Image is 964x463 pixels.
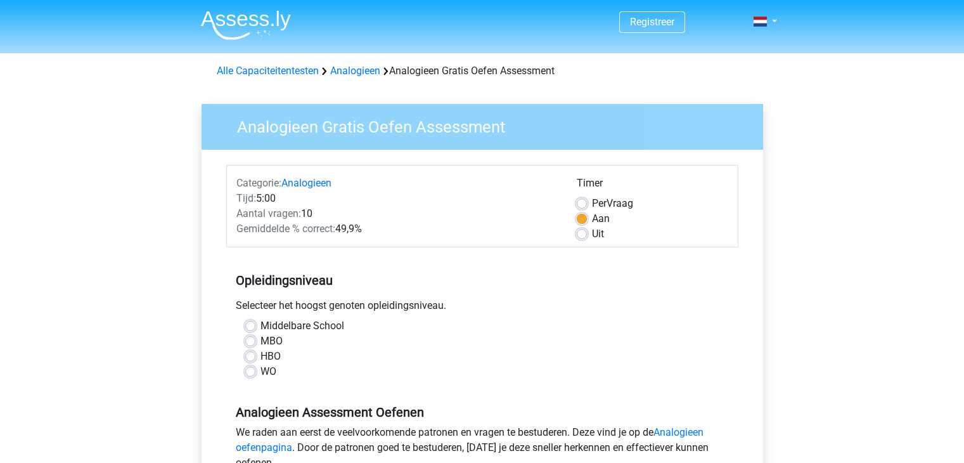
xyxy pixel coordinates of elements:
[236,268,729,293] h5: Opleidingsniveau
[236,177,281,189] span: Categorie:
[227,221,567,237] div: 49,9%
[260,349,281,364] label: HBO
[592,197,607,209] span: Per
[281,177,331,189] a: Analogieen
[630,16,674,28] a: Registreer
[260,318,344,334] label: Middelbare School
[577,176,728,196] div: Timer
[222,112,754,137] h3: Analogieen Gratis Oefen Assessment
[236,207,301,219] span: Aantal vragen:
[236,405,729,420] h5: Analogieen Assessment Oefenen
[592,196,633,211] label: Vraag
[236,223,335,235] span: Gemiddelde % correct:
[217,65,319,77] a: Alle Capaciteitentesten
[330,65,380,77] a: Analogieen
[227,206,567,221] div: 10
[212,63,753,79] div: Analogieen Gratis Oefen Assessment
[227,191,567,206] div: 5:00
[236,192,256,204] span: Tijd:
[592,226,604,242] label: Uit
[592,211,610,226] label: Aan
[201,10,291,40] img: Assessly
[226,298,738,318] div: Selecteer het hoogst genoten opleidingsniveau.
[260,364,276,379] label: WO
[260,334,283,349] label: MBO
